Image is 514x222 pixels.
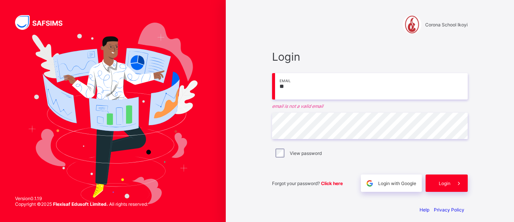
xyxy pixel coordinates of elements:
a: Privacy Policy [434,207,464,213]
span: Forgot your password? [272,181,343,186]
img: google.396cfc9801f0270233282035f929180a.svg [365,179,374,188]
span: Login [272,50,468,63]
span: Version 0.1.19 [15,196,148,201]
span: Login with Google [378,181,416,186]
a: Click here [321,181,343,186]
span: Copyright © 2025 All rights reserved. [15,201,148,207]
strong: Flexisaf Edusoft Limited. [53,201,108,207]
span: Login [439,181,450,186]
a: Help [420,207,429,213]
img: Hero Image [28,23,197,205]
em: email is not a valid email [272,103,468,109]
span: Corona School Ikoyi [425,22,468,28]
label: View password [290,150,322,156]
img: SAFSIMS Logo [15,15,71,30]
